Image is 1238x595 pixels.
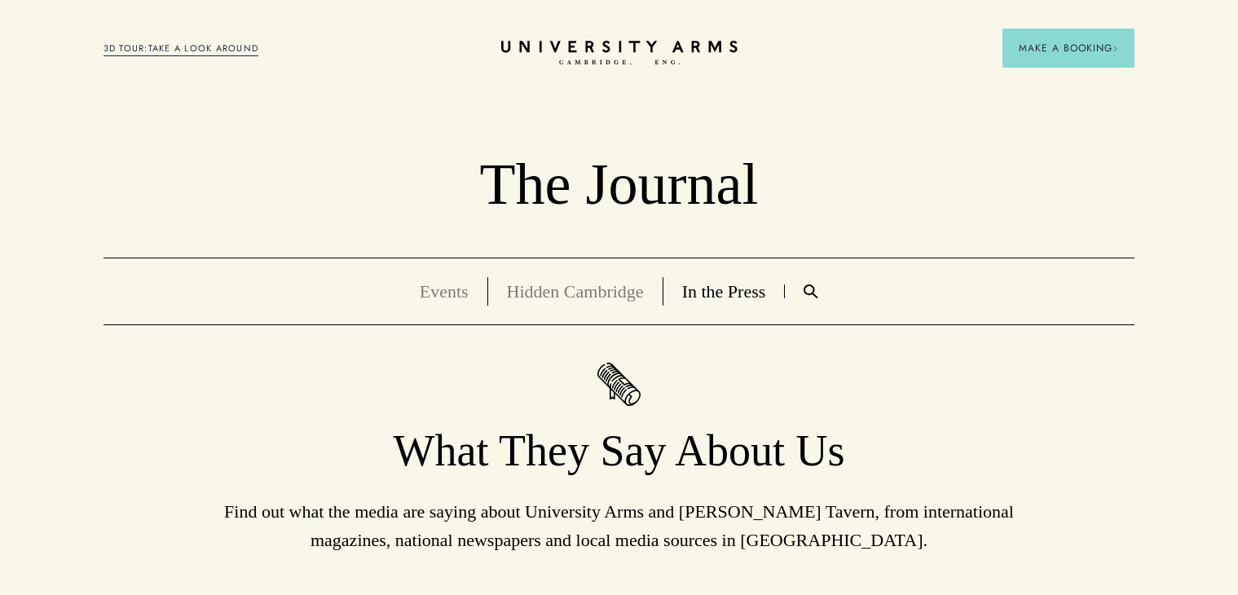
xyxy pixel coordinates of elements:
img: In the Press [597,363,641,406]
img: Arrow icon [1112,46,1118,51]
p: The Journal [104,150,1135,220]
a: Hidden Cambridge [507,281,644,302]
span: Make a Booking [1019,41,1118,55]
a: 3D TOUR:TAKE A LOOK AROUND [104,42,259,56]
h1: What They Say About Us [104,425,1135,478]
a: In the Press [682,281,766,302]
button: Make a BookingArrow icon [1002,29,1134,68]
img: Search [804,284,818,298]
p: Find out what the media are saying about University Arms and [PERSON_NAME] Tavern, from internati... [212,497,1027,554]
a: Search [785,284,837,298]
a: Events [420,281,469,302]
a: Home [501,41,738,66]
